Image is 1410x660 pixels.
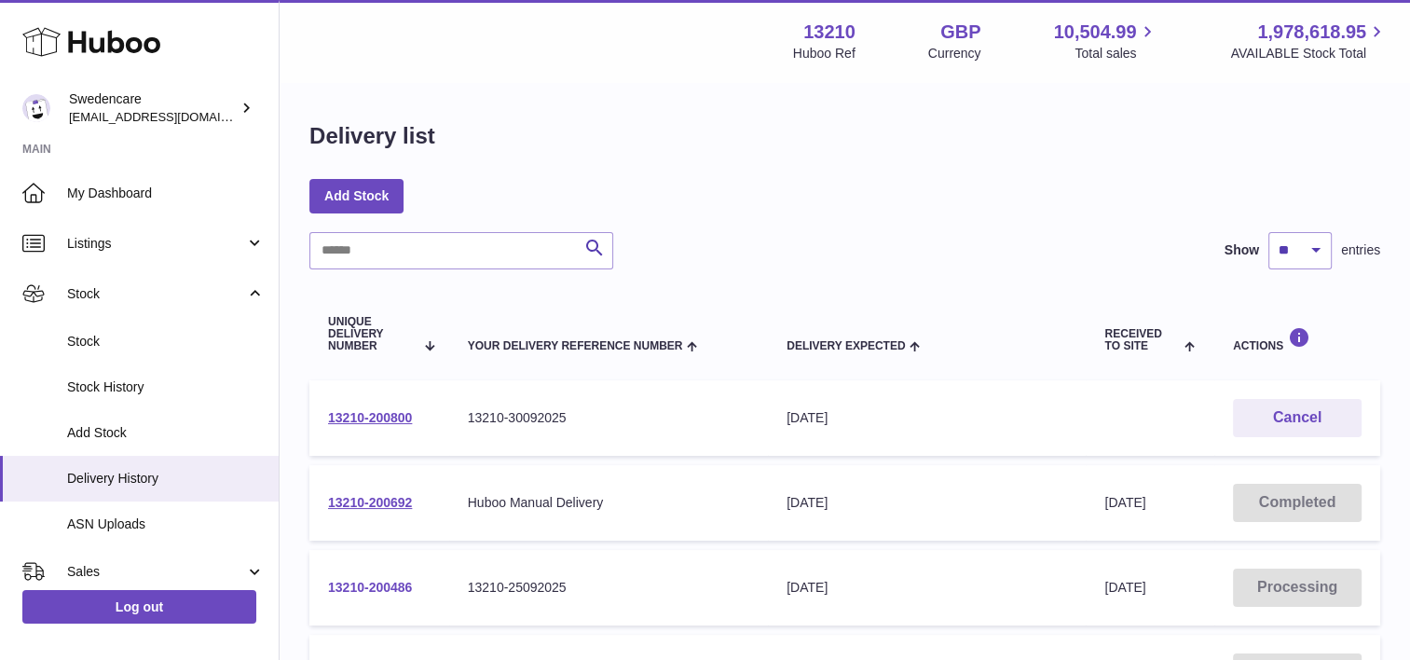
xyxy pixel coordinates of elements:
[1233,399,1362,437] button: Cancel
[69,90,237,126] div: Swedencare
[793,45,856,62] div: Huboo Ref
[1230,45,1388,62] span: AVAILABLE Stock Total
[1104,495,1145,510] span: [DATE]
[309,121,435,151] h1: Delivery list
[468,409,749,427] div: 13210-30092025
[22,94,50,122] img: gemma.horsfield@swedencare.co.uk
[67,516,265,533] span: ASN Uploads
[1257,20,1366,45] span: 1,978,618.95
[1233,327,1362,352] div: Actions
[468,579,749,597] div: 13210-25092025
[1230,20,1388,62] a: 1,978,618.95 AVAILABLE Stock Total
[67,185,265,202] span: My Dashboard
[69,109,274,124] span: [EMAIL_ADDRESS][DOMAIN_NAME]
[1225,241,1259,259] label: Show
[309,179,404,213] a: Add Stock
[940,20,980,45] strong: GBP
[1053,20,1157,62] a: 10,504.99 Total sales
[328,316,414,353] span: Unique Delivery Number
[67,333,265,351] span: Stock
[67,285,245,303] span: Stock
[928,45,981,62] div: Currency
[67,378,265,396] span: Stock History
[1075,45,1157,62] span: Total sales
[1104,580,1145,595] span: [DATE]
[468,494,749,512] div: Huboo Manual Delivery
[468,340,683,352] span: Your Delivery Reference Number
[803,20,856,45] strong: 13210
[787,579,1067,597] div: [DATE]
[787,494,1067,512] div: [DATE]
[22,590,256,624] a: Log out
[1341,241,1380,259] span: entries
[787,340,905,352] span: Delivery Expected
[328,580,412,595] a: 13210-200486
[328,410,412,425] a: 13210-200800
[67,563,245,581] span: Sales
[67,470,265,488] span: Delivery History
[67,235,245,253] span: Listings
[1104,328,1179,352] span: Received to Site
[67,424,265,442] span: Add Stock
[787,409,1067,427] div: [DATE]
[1053,20,1136,45] span: 10,504.99
[328,495,412,510] a: 13210-200692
